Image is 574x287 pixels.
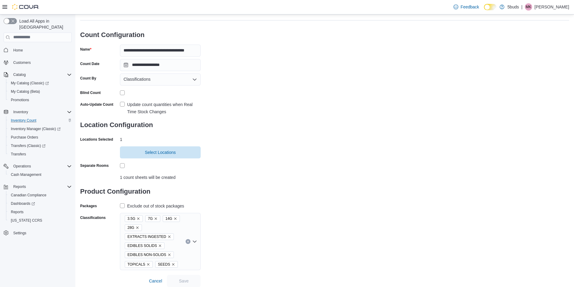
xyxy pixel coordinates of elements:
input: Press the down key to open a popover containing a calendar. [120,59,201,71]
span: SEEDS [155,261,178,268]
span: Inventory Manager (Classic) [11,126,61,131]
a: Canadian Compliance [8,192,49,199]
button: Open list of options [192,77,197,82]
button: Remove 7G from selection in this group [154,217,158,220]
span: Operations [11,163,72,170]
span: EDIBLES NON-SOLIDS [127,252,166,258]
button: Cancel [146,275,165,287]
span: TOPICALS [125,261,153,268]
a: Dashboards [6,199,74,208]
div: Blind Count [80,90,101,95]
span: Reports [13,184,26,189]
span: TOPICALS [127,261,145,267]
span: Inventory [11,108,72,116]
button: Reports [1,182,74,191]
span: MK [526,3,531,11]
button: Remove 28G from selection in this group [136,226,139,229]
span: Inventory Count [8,117,72,124]
span: Reports [11,183,72,190]
label: Auto-Update Count [80,102,113,107]
label: Name [80,47,91,52]
span: My Catalog (Classic) [8,80,72,87]
div: Exclude out of stock packages [127,202,184,210]
p: [PERSON_NAME] [535,3,569,11]
span: 7G [148,216,153,222]
a: Inventory Manager (Classic) [6,125,74,133]
h3: Count Configuration [80,25,201,45]
span: 14G [163,215,180,222]
span: Customers [11,59,72,66]
span: Transfers (Classic) [11,143,45,148]
span: Canadian Compliance [8,192,72,199]
span: Home [11,46,72,54]
label: Classifications [80,215,106,220]
a: Feedback [451,1,481,13]
span: Load All Apps in [GEOGRAPHIC_DATA] [17,18,72,30]
span: Canadian Compliance [11,193,46,198]
span: Cancel [149,278,162,284]
span: Operations [13,164,31,169]
p: 5buds [507,3,519,11]
p: | [521,3,522,11]
button: Inventory [11,108,30,116]
span: Cash Management [11,172,41,177]
a: Cash Management [8,171,44,178]
button: Reports [6,208,74,216]
span: Settings [13,231,26,236]
div: Separate Rooms [80,163,109,168]
span: My Catalog (Beta) [8,88,72,95]
span: 3.5G [125,215,143,222]
span: Cash Management [8,171,72,178]
button: Select Locations [120,146,201,158]
a: Transfers (Classic) [8,142,48,149]
span: [US_STATE] CCRS [11,218,42,223]
span: Transfers (Classic) [8,142,72,149]
button: My Catalog (Beta) [6,87,74,96]
span: 14G [165,216,172,222]
a: Inventory Count [8,117,39,124]
button: Cash Management [6,170,74,179]
button: Settings [1,228,74,237]
div: 1 count sheets will be created [120,173,201,180]
a: Dashboards [8,200,37,207]
button: Canadian Compliance [6,191,74,199]
span: Purchase Orders [8,134,72,141]
a: Promotions [8,96,32,104]
span: Customers [13,60,31,65]
a: Reports [8,208,26,216]
button: Purchase Orders [6,133,74,142]
button: Catalog [1,70,74,79]
button: Operations [1,162,74,170]
span: Select Locations [145,149,176,155]
span: 3.5G [127,216,135,222]
label: Packages [80,204,97,208]
span: Washington CCRS [8,217,72,224]
span: Save [179,278,189,284]
div: Update count quantities when Real Time Stock Changes [127,101,201,115]
button: Remove EDIBLES SOLIDS from selection in this group [158,244,162,248]
div: 1 [120,135,201,142]
span: EXTRACTS INGESTED [125,233,174,240]
span: EDIBLES SOLIDS [127,243,157,249]
a: [US_STATE] CCRS [8,217,45,224]
span: 7G [145,215,160,222]
span: Promotions [8,96,72,104]
button: Clear input [186,239,190,244]
button: Remove EDIBLES NON-SOLIDS from selection in this group [168,253,171,257]
span: Inventory [13,110,28,114]
button: Inventory [1,108,74,116]
div: Morgan Kinahan [525,3,532,11]
a: Transfers [8,151,28,158]
span: My Catalog (Beta) [11,89,40,94]
button: Promotions [6,96,74,104]
span: Reports [11,210,24,214]
span: Dashboards [11,201,35,206]
a: Purchase Orders [8,134,41,141]
button: Remove 14G from selection in this group [174,217,177,220]
span: Dark Mode [484,10,484,11]
button: Inventory Count [6,116,74,125]
span: EXTRACTS INGESTED [127,234,166,240]
span: Catalog [11,71,72,78]
nav: Complex example [4,43,72,253]
button: Remove SEEDS from selection in this group [171,263,175,266]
